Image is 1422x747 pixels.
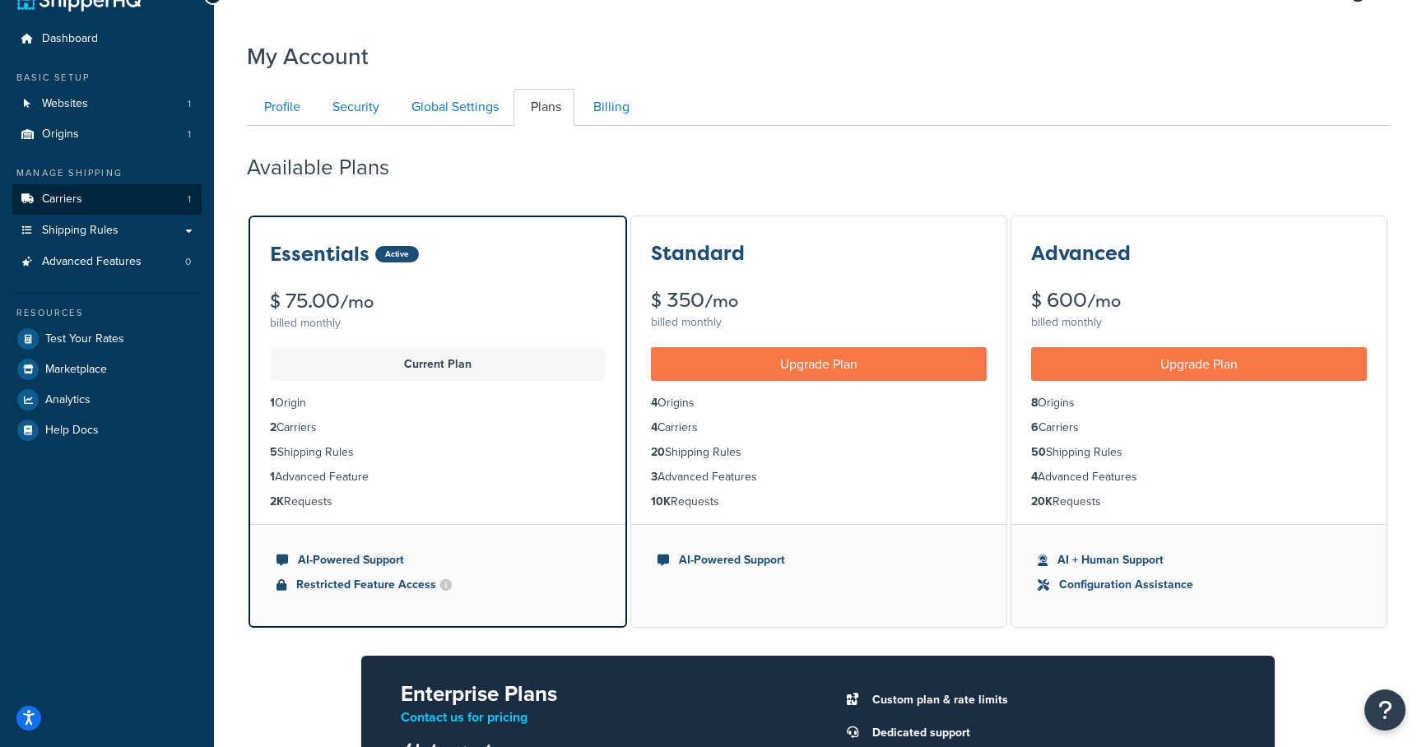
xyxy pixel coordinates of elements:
small: /mo [340,290,374,313]
a: Global Settings [394,89,512,126]
strong: 3 [651,468,658,485]
a: Profile [247,89,314,126]
li: AI + Human Support [1038,551,1360,569]
li: Origins [1031,394,1367,412]
strong: 6 [1031,419,1039,436]
span: Dashboard [42,32,98,46]
a: Origins 1 [12,119,202,150]
li: Advanced Feature [270,468,606,486]
a: Dashboard [12,24,202,54]
span: 1 [188,97,191,111]
li: Shipping Rules [1031,443,1367,462]
h3: Advanced [1031,243,1131,264]
strong: 4 [651,419,658,436]
button: Open Resource Center [1364,689,1406,731]
li: AI-Powered Support [276,551,599,569]
strong: 50 [1031,443,1046,461]
strong: 10K [651,493,671,510]
p: Contact us for pricing [401,706,792,729]
strong: 20K [1031,493,1053,510]
h3: Essentials [270,244,369,265]
li: Requests [270,493,606,511]
li: Origin [270,394,606,412]
span: Marketplace [45,363,107,377]
li: Custom plan & rate limits [864,689,1235,712]
strong: 20 [651,443,665,461]
strong: 5 [270,443,277,461]
span: Shipping Rules [42,224,118,238]
strong: 1 [270,468,275,485]
li: Shipping Rules [270,443,606,462]
li: Requests [651,493,987,511]
h2: Available Plans [247,155,414,179]
a: Help Docs [12,415,202,445]
a: Test Your Rates [12,324,202,354]
span: Help Docs [45,424,99,438]
div: Resources [12,306,202,320]
span: Test Your Rates [45,332,124,346]
li: Carriers [12,184,202,215]
strong: 1 [270,394,275,411]
div: billed monthly [651,311,987,334]
span: 0 [185,255,191,269]
li: Shipping Rules [651,443,987,462]
span: Origins [42,128,79,142]
li: Carriers [1031,419,1367,437]
li: Restricted Feature Access [276,576,599,594]
a: Security [315,89,393,126]
li: Advanced Features [12,247,202,277]
li: Configuration Assistance [1038,576,1360,594]
li: Origins [651,394,987,412]
a: Marketplace [12,355,202,384]
a: Analytics [12,385,202,415]
span: Carriers [42,193,82,206]
strong: 2K [270,493,284,510]
span: Advanced Features [42,255,142,269]
small: /mo [1087,290,1121,313]
strong: 4 [651,394,658,411]
h2: Enterprise Plans [401,682,792,706]
a: Upgrade Plan [651,347,987,381]
div: $ 75.00 [270,291,606,312]
div: billed monthly [1031,311,1367,334]
li: Websites [12,89,202,119]
li: Carriers [651,419,987,437]
li: Advanced Features [651,468,987,486]
div: Active [375,246,419,262]
li: Origins [12,119,202,150]
li: AI-Powered Support [658,551,980,569]
h1: My Account [247,40,369,72]
li: Requests [1031,493,1367,511]
a: Carriers 1 [12,184,202,215]
a: Billing [576,89,643,126]
strong: 4 [1031,468,1038,485]
small: /mo [704,290,738,313]
div: Basic Setup [12,71,202,85]
span: 1 [188,128,191,142]
a: Advanced Features 0 [12,247,202,277]
div: billed monthly [270,312,606,335]
div: Manage Shipping [12,166,202,180]
li: Dedicated support [864,721,1235,745]
a: Websites 1 [12,89,202,119]
a: Shipping Rules [12,216,202,246]
li: Advanced Features [1031,468,1367,486]
a: Plans [513,89,574,126]
strong: 2 [270,419,276,436]
h3: Standard [651,243,745,264]
div: $ 350 [651,290,987,311]
div: $ 600 [1031,290,1367,311]
span: Analytics [45,393,91,407]
a: Upgrade Plan [1031,347,1367,381]
span: Websites [42,97,88,111]
li: Carriers [270,419,606,437]
p: Current Plan [280,353,596,376]
span: 1 [188,193,191,206]
strong: 8 [1031,394,1038,411]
